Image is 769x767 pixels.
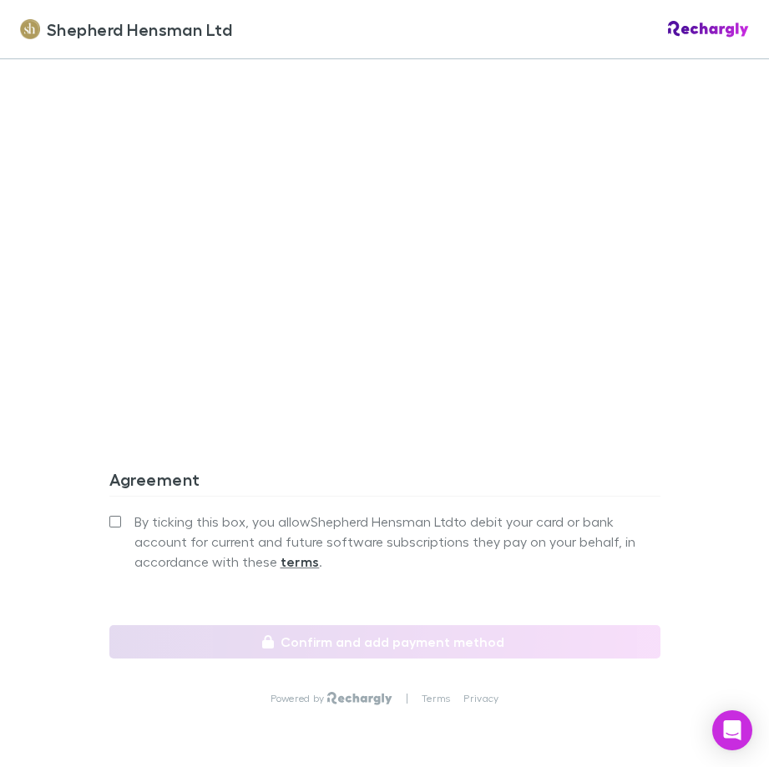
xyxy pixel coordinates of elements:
strong: terms [281,553,320,570]
iframe: Secure address input frame [106,8,664,392]
h3: Agreement [109,469,660,496]
a: Terms [422,692,450,705]
a: Privacy [463,692,498,705]
span: By ticking this box, you allow Shepherd Hensman Ltd to debit your card or bank account for curren... [134,512,660,572]
span: Shepherd Hensman Ltd [47,17,232,42]
button: Confirm and add payment method [109,625,660,659]
img: Rechargly Logo [668,21,749,38]
p: Powered by [271,692,328,705]
img: Shepherd Hensman Ltd's Logo [20,19,40,39]
img: Rechargly Logo [327,692,392,705]
p: | [406,692,408,705]
div: Open Intercom Messenger [712,710,752,750]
